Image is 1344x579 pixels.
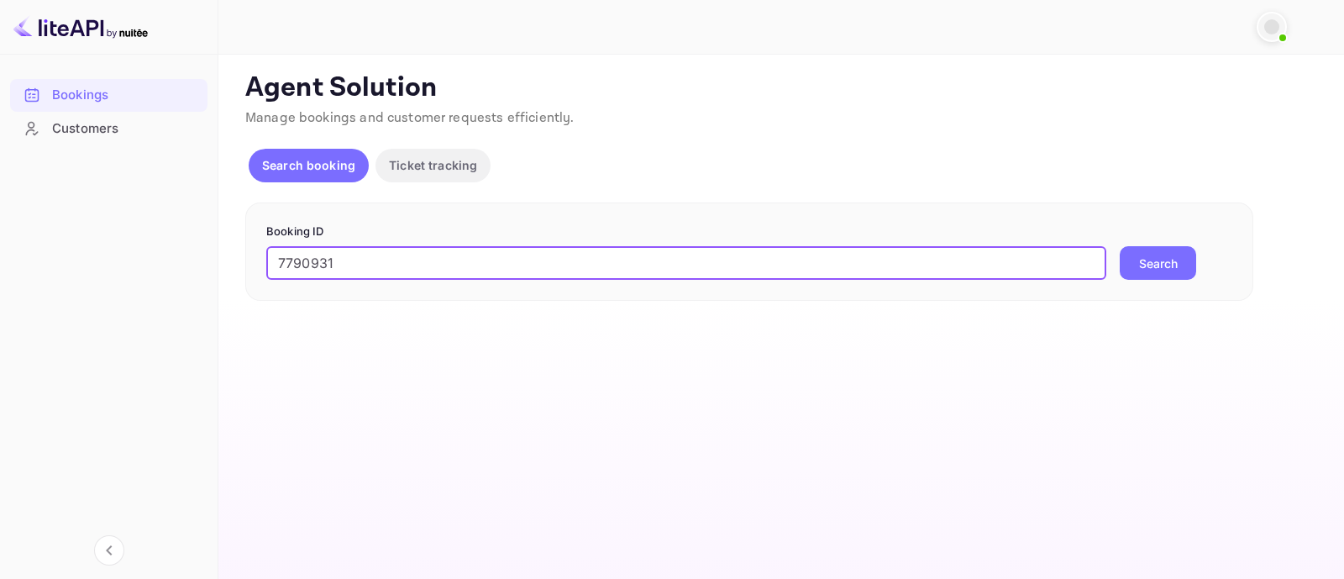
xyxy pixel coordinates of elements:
[10,79,207,110] a: Bookings
[266,246,1106,280] input: Enter Booking ID (e.g., 63782194)
[1120,246,1196,280] button: Search
[266,224,1232,240] p: Booking ID
[52,86,199,105] div: Bookings
[245,109,575,127] span: Manage bookings and customer requests efficiently.
[10,113,207,144] a: Customers
[52,119,199,139] div: Customers
[10,113,207,145] div: Customers
[13,13,148,40] img: LiteAPI logo
[262,156,355,174] p: Search booking
[389,156,477,174] p: Ticket tracking
[10,79,207,112] div: Bookings
[245,71,1314,105] p: Agent Solution
[94,535,124,566] button: Collapse navigation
